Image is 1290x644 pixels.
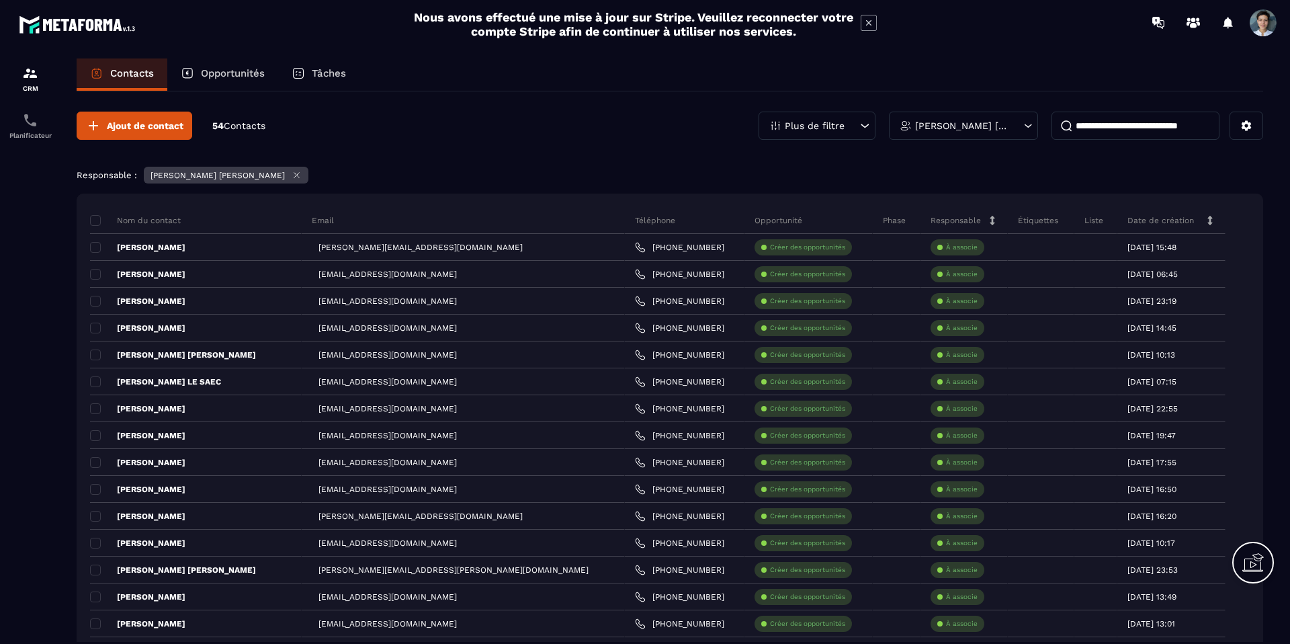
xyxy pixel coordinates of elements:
[946,243,978,252] p: À associe
[635,215,675,226] p: Téléphone
[90,457,185,468] p: [PERSON_NAME]
[635,565,724,575] a: [PHONE_NUMBER]
[312,215,334,226] p: Email
[755,215,802,226] p: Opportunité
[1127,485,1176,494] p: [DATE] 16:50
[77,58,167,91] a: Contacts
[22,112,38,128] img: scheduler
[3,55,57,102] a: formationformationCRM
[90,215,181,226] p: Nom du contact
[770,323,845,333] p: Créer des opportunités
[1084,215,1103,226] p: Liste
[785,121,845,130] p: Plus de filtre
[413,10,854,38] h2: Nous avons effectué une mise à jour sur Stripe. Veuillez reconnecter votre compte Stripe afin de ...
[3,102,57,149] a: schedulerschedulerPlanificateur
[883,215,906,226] p: Phase
[946,458,978,467] p: À associe
[770,243,845,252] p: Créer des opportunités
[90,403,185,414] p: [PERSON_NAME]
[770,350,845,360] p: Créer des opportunités
[90,242,185,253] p: [PERSON_NAME]
[3,132,57,139] p: Planificateur
[946,270,978,279] p: À associe
[770,377,845,387] p: Créer des opportunités
[635,323,724,333] a: [PHONE_NUMBER]
[635,376,724,387] a: [PHONE_NUMBER]
[150,171,285,180] p: [PERSON_NAME] [PERSON_NAME]
[770,270,845,279] p: Créer des opportunités
[1018,215,1058,226] p: Étiquettes
[770,538,845,548] p: Créer des opportunités
[635,430,724,441] a: [PHONE_NUMBER]
[90,296,185,307] p: [PERSON_NAME]
[770,619,845,629] p: Créer des opportunités
[946,296,978,306] p: À associe
[946,431,978,440] p: À associe
[1127,538,1175,548] p: [DATE] 10:17
[201,67,265,79] p: Opportunités
[3,85,57,92] p: CRM
[1127,404,1178,413] p: [DATE] 22:55
[946,512,978,521] p: À associe
[1127,350,1175,360] p: [DATE] 10:13
[90,565,256,575] p: [PERSON_NAME] [PERSON_NAME]
[931,215,981,226] p: Responsable
[635,511,724,522] a: [PHONE_NUMBER]
[635,592,724,602] a: [PHONE_NUMBER]
[77,112,192,140] button: Ajout de contact
[946,592,978,602] p: À associe
[946,377,978,387] p: À associe
[1127,296,1176,306] p: [DATE] 23:19
[946,538,978,548] p: À associe
[90,323,185,333] p: [PERSON_NAME]
[770,592,845,602] p: Créer des opportunités
[22,65,38,81] img: formation
[278,58,359,91] a: Tâches
[90,269,185,280] p: [PERSON_NAME]
[635,296,724,307] a: [PHONE_NUMBER]
[635,269,724,280] a: [PHONE_NUMBER]
[915,121,1008,130] p: [PERSON_NAME] [PERSON_NAME]
[90,511,185,522] p: [PERSON_NAME]
[635,242,724,253] a: [PHONE_NUMBER]
[635,538,724,549] a: [PHONE_NUMBER]
[1127,323,1176,333] p: [DATE] 14:45
[90,618,185,629] p: [PERSON_NAME]
[770,458,845,467] p: Créer des opportunités
[1127,431,1176,440] p: [DATE] 19:47
[77,170,137,180] p: Responsable :
[90,484,185,495] p: [PERSON_NAME]
[946,404,978,413] p: À associe
[946,323,978,333] p: À associe
[635,403,724,414] a: [PHONE_NUMBER]
[212,120,265,132] p: 54
[770,404,845,413] p: Créer des opportunités
[1127,215,1194,226] p: Date de création
[90,538,185,549] p: [PERSON_NAME]
[635,484,724,495] a: [PHONE_NUMBER]
[770,296,845,306] p: Créer des opportunités
[946,619,978,629] p: À associe
[224,120,265,131] span: Contacts
[167,58,278,91] a: Opportunités
[90,376,221,387] p: [PERSON_NAME] LE SAEC
[107,119,183,132] span: Ajout de contact
[1127,458,1176,467] p: [DATE] 17:55
[635,457,724,468] a: [PHONE_NUMBER]
[1127,592,1176,602] p: [DATE] 13:49
[19,12,140,37] img: logo
[1127,565,1178,575] p: [DATE] 23:53
[946,485,978,494] p: À associe
[1127,243,1176,252] p: [DATE] 15:48
[946,350,978,360] p: À associe
[770,431,845,440] p: Créer des opportunités
[635,618,724,629] a: [PHONE_NUMBER]
[770,565,845,575] p: Créer des opportunités
[1127,270,1178,279] p: [DATE] 06:45
[110,67,154,79] p: Contacts
[90,430,185,441] p: [PERSON_NAME]
[1127,377,1176,387] p: [DATE] 07:15
[946,565,978,575] p: À associe
[770,512,845,521] p: Créer des opportunités
[635,350,724,360] a: [PHONE_NUMBER]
